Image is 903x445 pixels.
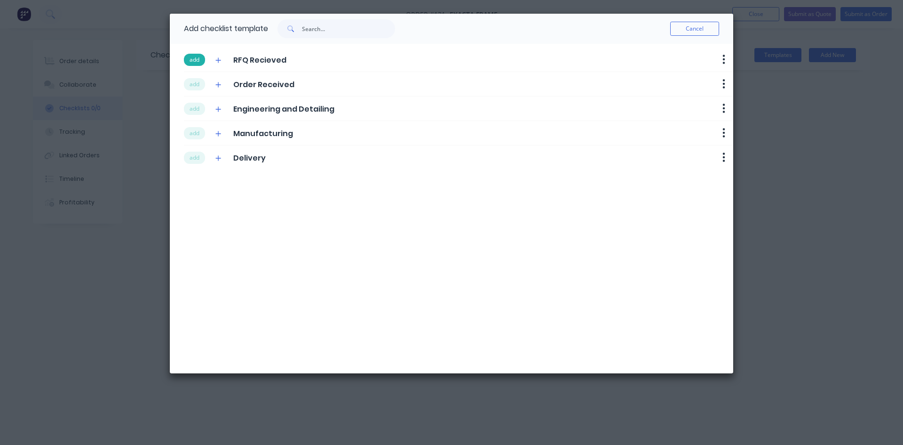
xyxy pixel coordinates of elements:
[233,104,334,115] span: Engineering and Detailing
[184,14,268,44] div: Add checklist template
[184,54,205,66] button: add
[184,78,205,90] button: add
[302,19,395,38] input: Search...
[184,127,205,139] button: add
[233,79,294,90] span: Order Received
[233,55,286,66] span: RFQ Recieved
[233,128,293,139] span: Manufacturing
[184,103,205,115] button: add
[233,153,266,164] span: Delivery
[184,152,205,164] button: add
[670,22,719,36] button: Cancel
